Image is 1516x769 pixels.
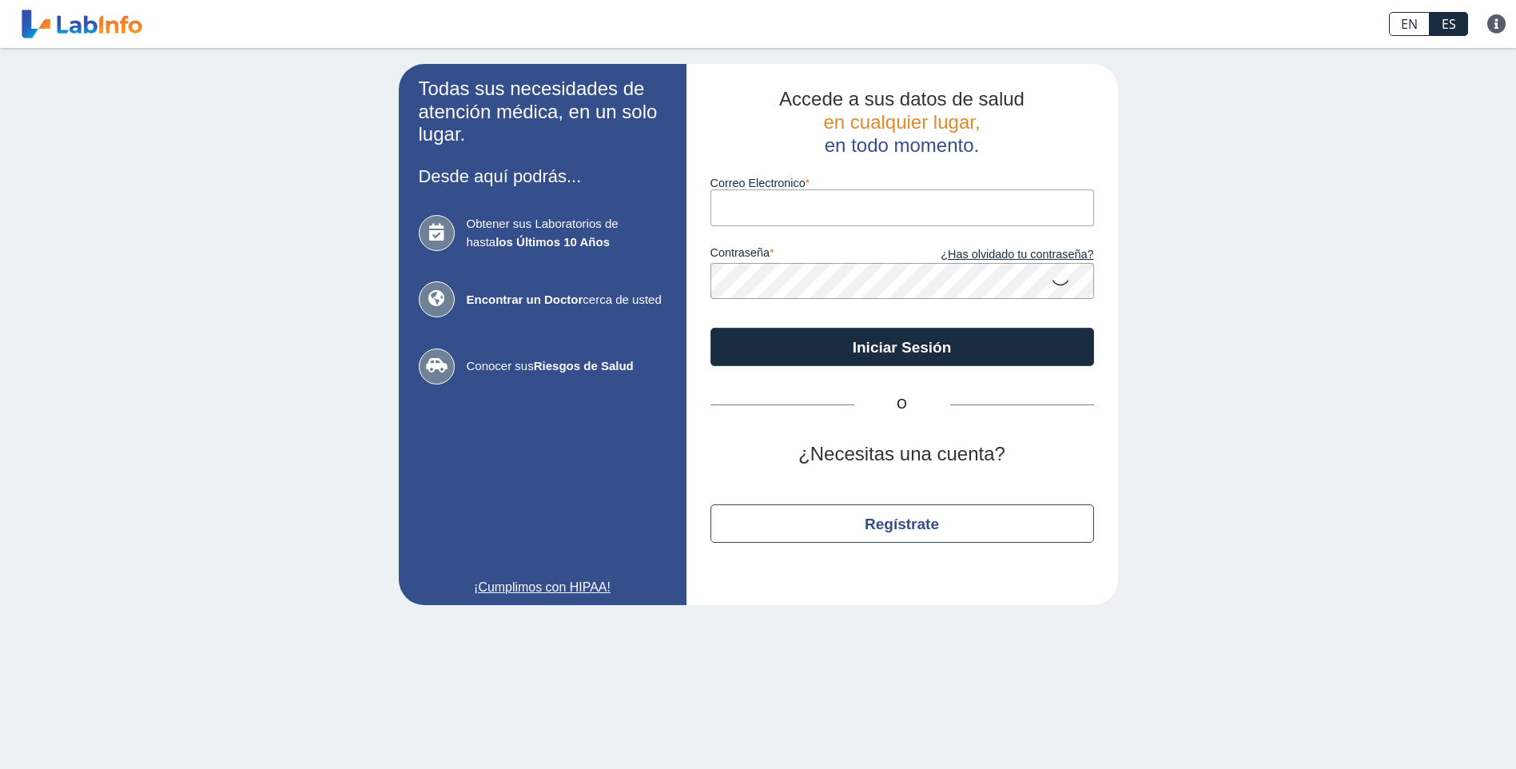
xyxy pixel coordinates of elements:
button: Regístrate [710,504,1094,543]
label: contraseña [710,246,902,264]
b: los Últimos 10 Años [495,235,610,249]
h2: Todas sus necesidades de atención médica, en un solo lugar. [419,78,666,146]
span: Obtener sus Laboratorios de hasta [467,215,666,251]
a: ES [1430,12,1468,36]
span: en cualquier lugar, [823,111,980,133]
span: en todo momento. [825,134,979,156]
a: ¿Has olvidado tu contraseña? [902,246,1094,264]
label: Correo Electronico [710,177,1094,189]
span: Conocer sus [467,357,666,376]
b: Encontrar un Doctor [467,293,583,306]
button: Iniciar Sesión [710,328,1094,366]
h2: ¿Necesitas una cuenta? [710,443,1094,466]
span: O [854,395,950,414]
span: cerca de usted [467,291,666,309]
b: Riesgos de Salud [534,359,634,373]
h3: Desde aquí podrás... [419,166,666,186]
a: ¡Cumplimos con HIPAA! [419,578,666,597]
a: EN [1389,12,1430,36]
span: Accede a sus datos de salud [779,88,1025,110]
